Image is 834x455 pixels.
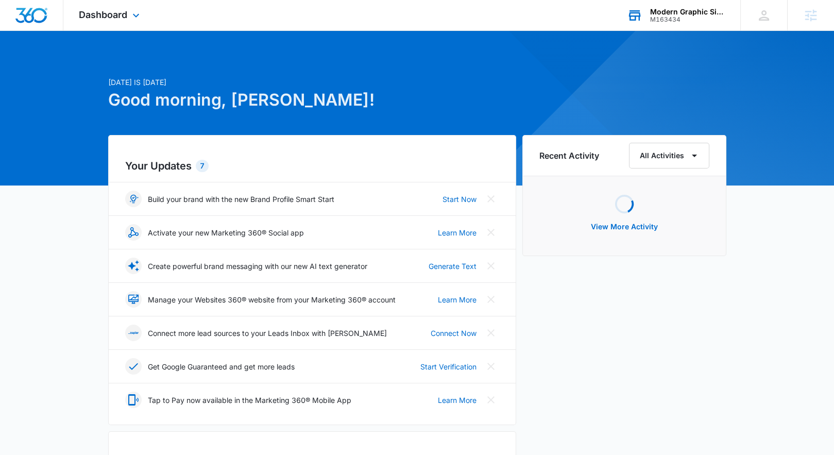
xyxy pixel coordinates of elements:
[483,358,499,375] button: Close
[79,9,127,20] span: Dashboard
[581,214,668,239] button: View More Activity
[650,8,725,16] div: account name
[483,392,499,408] button: Close
[429,261,476,272] a: Generate Text
[539,149,599,162] h6: Recent Activity
[108,77,516,88] p: [DATE] is [DATE]
[420,361,476,372] a: Start Verification
[148,294,396,305] p: Manage your Websites 360® website from your Marketing 360® account
[196,160,209,172] div: 7
[650,16,725,23] div: account id
[431,328,476,339] a: Connect Now
[483,325,499,341] button: Close
[483,291,499,308] button: Close
[483,258,499,274] button: Close
[148,328,387,339] p: Connect more lead sources to your Leads Inbox with [PERSON_NAME]
[483,191,499,207] button: Close
[442,194,476,205] a: Start Now
[438,395,476,406] a: Learn More
[148,361,295,372] p: Get Google Guaranteed and get more leads
[125,158,499,174] h2: Your Updates
[438,227,476,238] a: Learn More
[148,194,334,205] p: Build your brand with the new Brand Profile Smart Start
[148,261,367,272] p: Create powerful brand messaging with our new AI text generator
[108,88,516,112] h1: Good morning, [PERSON_NAME]!
[629,143,709,168] button: All Activities
[438,294,476,305] a: Learn More
[483,224,499,241] button: Close
[148,395,351,406] p: Tap to Pay now available in the Marketing 360® Mobile App
[148,227,304,238] p: Activate your new Marketing 360® Social app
